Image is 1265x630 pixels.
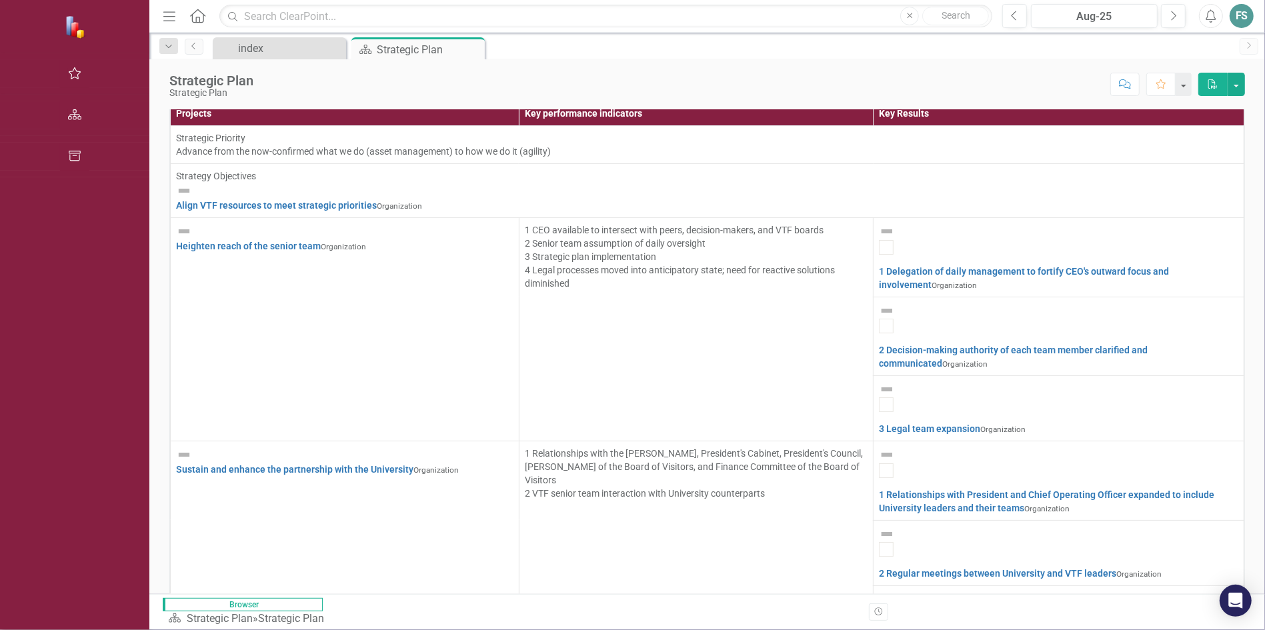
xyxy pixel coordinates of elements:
span: Browser [163,598,323,611]
p: 1 Relationships with the [PERSON_NAME], President's Cabinet, President's Council, [PERSON_NAME] o... [525,447,868,500]
img: Not Defined [176,183,192,199]
a: Strategic Plan [187,612,253,625]
a: 1 Relationships with President and Chief Operating Officer expanded to include University leaders... [879,489,1214,513]
img: Not Defined [879,303,895,319]
div: Strategic Plan [169,88,253,98]
div: » [168,611,329,627]
span: Organization [377,201,422,211]
span: Organization [1116,569,1162,579]
div: Key performance indicators [525,107,868,120]
img: Not Defined [879,591,895,607]
img: Not Defined [879,223,895,239]
img: ClearPoint Strategy [65,15,88,39]
div: Strategic Plan [377,41,481,58]
a: Heighten reach of the senior team [176,241,321,251]
a: index [216,40,343,57]
img: Not Defined [879,381,895,397]
div: index [238,40,343,57]
a: Align VTF resources to meet strategic priorities [176,200,377,211]
img: Not Defined [879,526,895,542]
div: Strategic Priority [176,131,1238,145]
div: Aug-25 [1036,9,1153,25]
input: Search ClearPoint... [219,5,992,28]
div: Projects [176,107,513,120]
img: Not Defined [879,447,895,463]
span: Organization [980,425,1026,434]
div: Strategic Plan [258,612,324,625]
div: Strategy Objectives [176,169,1238,183]
a: Sustain and enhance the partnership with the University [176,464,413,475]
img: Not Defined [176,223,192,239]
a: 3 Legal team expansion [879,423,980,434]
p: 1 CEO available to intersect with peers, decision-makers, and VTF boards 2 Senior team assumption... [525,223,868,290]
span: Organization [1024,504,1070,513]
span: Organization [932,281,977,290]
button: Search [922,7,989,25]
span: Organization [321,242,366,251]
span: Organization [413,465,459,475]
a: 2 Regular meetings between University and VTF leaders [879,568,1116,579]
a: 1 Delegation of daily management to fortify CEO's outward focus and involvement [879,266,1169,290]
span: Search [942,10,970,21]
img: Not Defined [176,447,192,463]
div: Key Results [879,107,1238,120]
button: FS [1230,4,1254,28]
span: Organization [942,359,988,369]
div: Strategic Plan [169,73,253,88]
button: Aug-25 [1031,4,1158,28]
a: 2 Decision-making authority of each team member clarified and communicated [879,345,1148,369]
span: Advance from the now-confirmed what we do (asset management) to how we do it (agility) [176,146,551,157]
div: Open Intercom Messenger [1220,585,1252,617]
